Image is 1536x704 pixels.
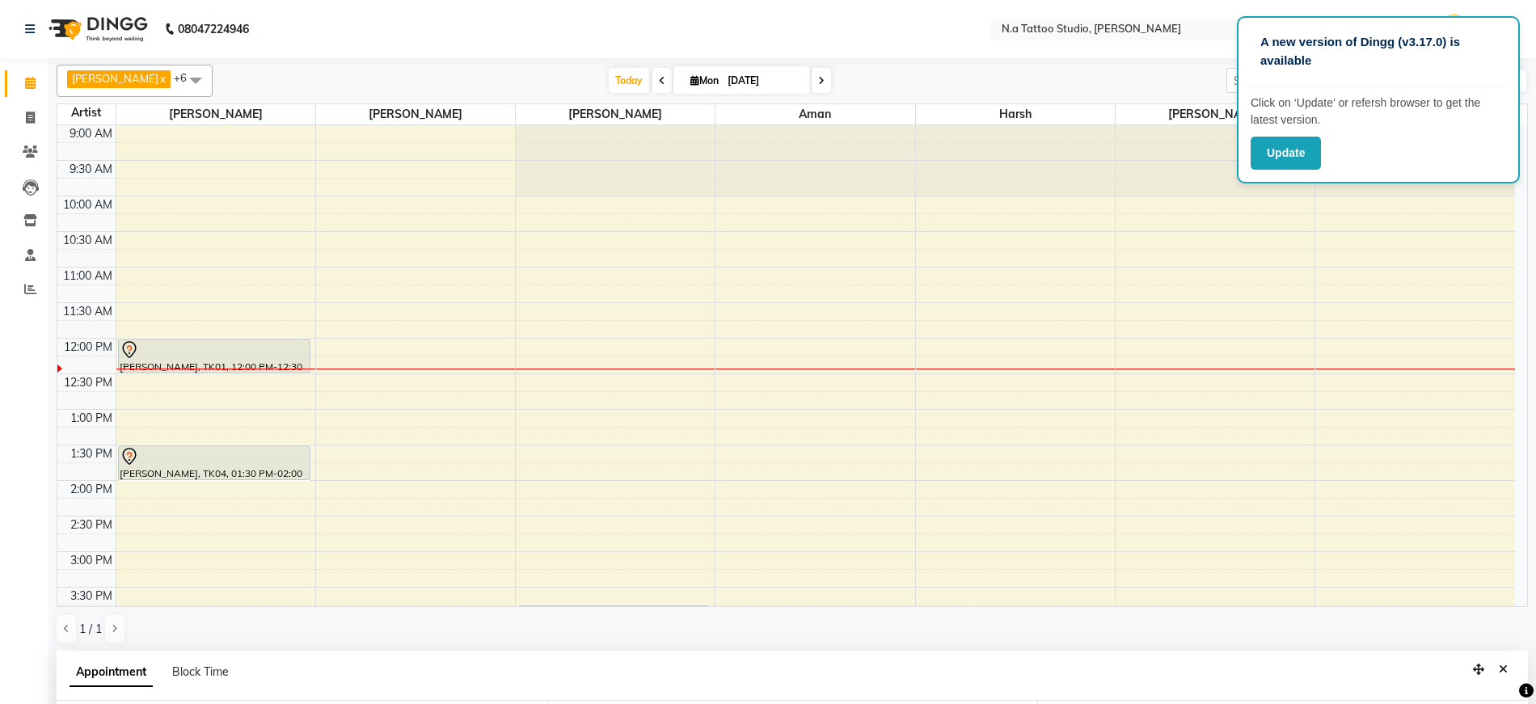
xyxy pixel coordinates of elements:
[916,104,1115,124] span: Harsh
[116,104,315,124] span: [PERSON_NAME]
[686,74,723,86] span: Mon
[66,125,116,142] div: 9:00 AM
[158,72,166,85] a: x
[67,410,116,427] div: 1:00 PM
[723,69,804,93] input: 2025-09-01
[67,445,116,462] div: 1:30 PM
[518,606,709,639] div: [PERSON_NAME], TK02, 03:45 PM-04:15 PM, Permanent Tattoo
[66,161,116,178] div: 9:30 AM
[178,6,249,52] b: 08047224946
[1251,137,1321,170] button: Update
[41,6,152,52] img: logo
[1226,68,1368,93] input: Search Appointment
[79,621,102,638] span: 1 / 1
[609,68,649,93] span: Today
[60,268,116,285] div: 11:00 AM
[715,104,914,124] span: Aman
[61,339,116,356] div: 12:00 PM
[516,104,715,124] span: [PERSON_NAME]
[57,104,116,121] div: Artist
[61,374,116,391] div: 12:30 PM
[60,196,116,213] div: 10:00 AM
[172,664,229,679] span: Block Time
[67,481,116,498] div: 2:00 PM
[72,72,158,85] span: [PERSON_NAME]
[119,446,310,479] div: [PERSON_NAME], TK04, 01:30 PM-02:00 PM, Permanent Tattoo
[1116,104,1314,124] span: [PERSON_NAME]
[174,71,199,84] span: +6
[1440,15,1468,43] img: Neha
[70,658,153,687] span: Appointment
[60,303,116,320] div: 11:30 AM
[316,104,515,124] span: [PERSON_NAME]
[1492,657,1515,682] button: Close
[67,588,116,605] div: 3:30 PM
[67,516,116,533] div: 2:30 PM
[119,339,310,373] div: [PERSON_NAME], TK01, 12:00 PM-12:30 PM, Permanent Tattoo
[60,232,116,249] div: 10:30 AM
[67,552,116,569] div: 3:00 PM
[1260,33,1496,70] p: A new version of Dingg (v3.17.0) is available
[1251,95,1506,129] p: Click on ‘Update’ or refersh browser to get the latest version.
